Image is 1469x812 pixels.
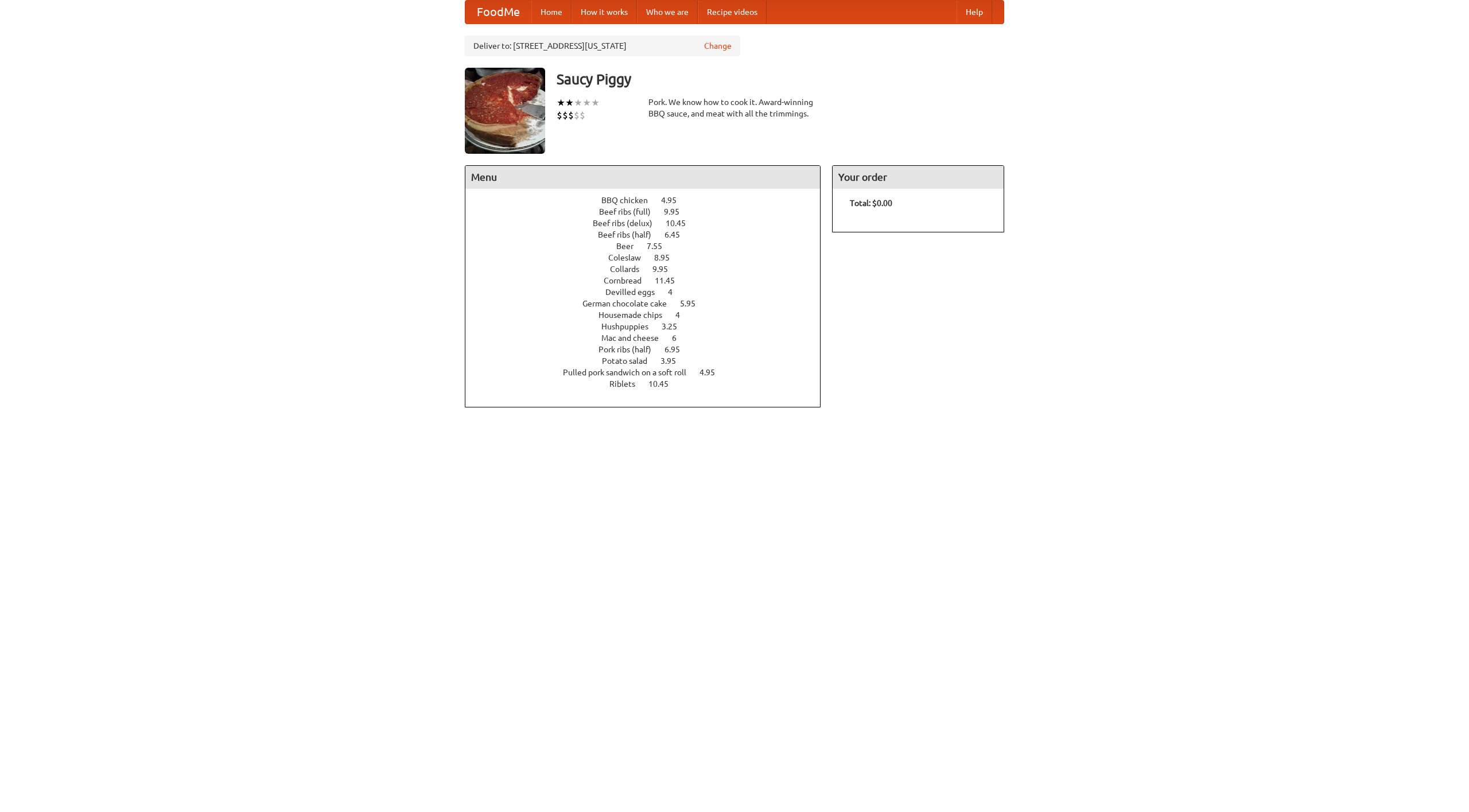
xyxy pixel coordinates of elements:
a: Pulled pork sandwich on a soft roll 4.95 [563,368,736,377]
a: Pork ribs (half) 6.95 [599,345,701,354]
span: Pork ribs (half) [599,345,663,354]
span: 4.95 [661,196,688,205]
span: German chocolate cake [582,299,678,308]
a: Beef ribs (half) 6.45 [598,230,701,239]
a: Potato salad 3.95 [602,356,697,366]
span: 8.95 [654,253,681,262]
a: How it works [572,1,637,24]
li: ★ [582,96,591,109]
a: Help [957,1,992,24]
li: ★ [574,96,582,109]
li: ★ [565,96,574,109]
span: 4 [668,287,684,297]
span: 7.55 [647,242,674,251]
span: 10.45 [648,379,680,388]
a: Housemade chips 4 [599,310,701,320]
a: Collards 9.95 [610,265,689,274]
a: Hushpuppies 3.25 [601,322,698,331]
a: Beef ribs (delux) 10.45 [593,219,707,228]
b: Total: $0.00 [850,199,892,208]
li: ★ [557,96,565,109]
span: 9.95 [652,265,679,274]
h4: Your order [833,166,1004,189]
span: Beer [616,242,645,251]
span: Housemade chips [599,310,674,320]
li: $ [580,109,585,122]
a: Riblets 10.45 [609,379,690,388]
span: 3.25 [662,322,689,331]
span: 11.45 [655,276,686,285]
span: 4.95 [699,368,726,377]
a: Coleslaw 8.95 [608,253,691,262]
a: BBQ chicken 4.95 [601,196,698,205]
span: Pulled pork sandwich on a soft roll [563,368,698,377]
a: Beef ribs (full) 9.95 [599,207,701,216]
li: $ [562,109,568,122]
span: 3.95 [660,356,687,366]
span: Cornbread [604,276,653,285]
a: German chocolate cake 5.95 [582,299,717,308]
a: Change [704,40,732,52]
span: Riblets [609,379,647,388]
li: $ [568,109,574,122]
a: Recipe videos [698,1,767,24]
span: 9.95 [664,207,691,216]
span: Beef ribs (delux) [593,219,664,228]
span: Mac and cheese [601,333,670,343]
li: ★ [591,96,600,109]
img: angular.jpg [465,68,545,154]
span: 10.45 [666,219,697,228]
li: $ [557,109,562,122]
span: Beef ribs (half) [598,230,663,239]
li: $ [574,109,580,122]
span: Potato salad [602,356,659,366]
h3: Saucy Piggy [557,68,1004,91]
span: 6.95 [664,345,691,354]
span: Coleslaw [608,253,652,262]
a: Devilled eggs 4 [605,287,694,297]
span: Collards [610,265,651,274]
div: Pork. We know how to cook it. Award-winning BBQ sauce, and meat with all the trimmings. [648,96,821,119]
span: BBQ chicken [601,196,659,205]
a: FoodMe [465,1,531,24]
span: 6 [672,333,688,343]
a: Beer 7.55 [616,242,683,251]
span: Hushpuppies [601,322,660,331]
span: Beef ribs (full) [599,207,662,216]
span: 4 [675,310,691,320]
span: 5.95 [680,299,707,308]
span: Devilled eggs [605,287,666,297]
a: Cornbread 11.45 [604,276,696,285]
div: Deliver to: [STREET_ADDRESS][US_STATE] [465,36,740,56]
a: Home [531,1,572,24]
a: Who we are [637,1,698,24]
a: Mac and cheese 6 [601,333,698,343]
span: 6.45 [664,230,691,239]
h4: Menu [465,166,820,189]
